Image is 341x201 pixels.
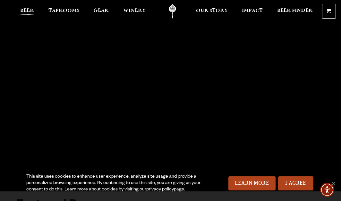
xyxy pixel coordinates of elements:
a: I Agree [278,176,313,190]
a: privacy policy [146,187,174,192]
a: Odell Home [160,4,184,19]
a: Our Story [192,4,232,19]
span: Impact [242,8,263,13]
span: Winery [123,8,146,13]
span: Beer [20,8,34,13]
div: Accessibility Menu [320,183,334,197]
a: Beer [16,4,38,19]
a: Gear [89,4,113,19]
div: This site uses cookies to enhance user experience, analyze site usage and provide a personalized ... [26,174,212,193]
span: Our Story [196,8,228,13]
a: Impact [238,4,267,19]
a: Taprooms [44,4,83,19]
span: Gear [93,8,109,13]
span: Beer Finder [277,8,313,13]
a: Winery [119,4,150,19]
span: Taprooms [48,8,79,13]
a: Beer Finder [273,4,317,19]
a: Learn More [228,176,276,190]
